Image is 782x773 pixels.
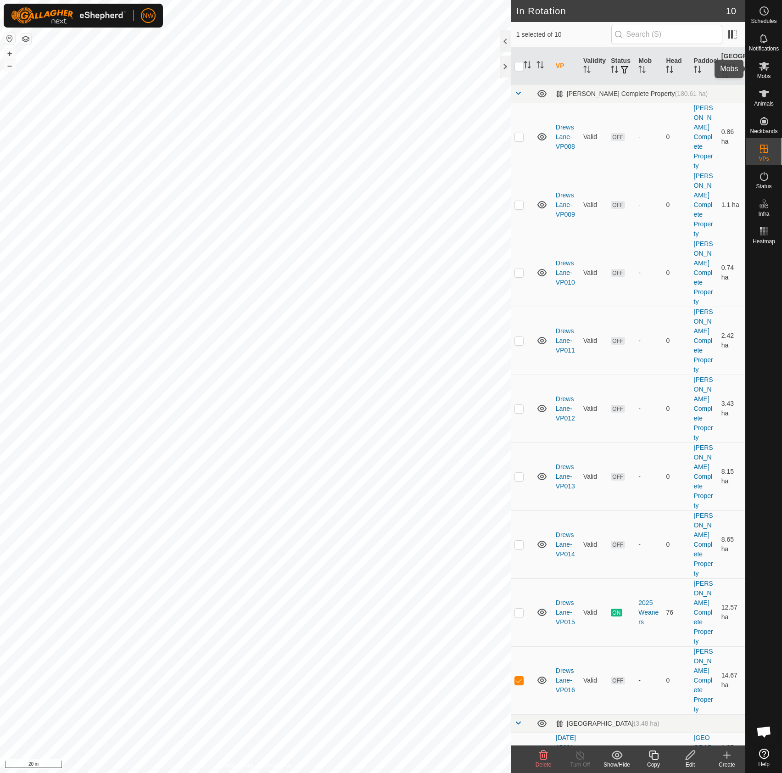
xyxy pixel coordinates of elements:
[638,268,659,278] div: -
[638,598,659,627] div: 2025 Weaners
[662,733,690,772] td: 0
[607,48,635,85] th: Status
[556,191,575,218] a: DrewsLane-VP009
[694,512,713,577] a: [PERSON_NAME] Complete Property
[638,540,659,549] div: -
[611,337,625,345] span: OFF
[662,375,690,443] td: 0
[524,62,531,70] p-sorticon: Activate to sort
[556,734,576,770] a: [DATE] 152213-VP001
[583,67,591,74] p-sorticon: Activate to sort
[11,7,126,24] img: Gallagher Logo
[635,48,662,85] th: Mob
[4,33,15,44] button: Reset Map
[718,578,745,646] td: 12.57 ha
[580,103,607,171] td: Valid
[635,761,672,769] div: Copy
[690,48,718,85] th: Paddock
[756,184,771,189] span: Status
[580,239,607,307] td: Valid
[694,104,713,169] a: [PERSON_NAME] Complete Property
[556,531,575,558] a: DrewsLane-VP014
[718,48,745,85] th: [GEOGRAPHIC_DATA] Area
[638,132,659,142] div: -
[611,473,625,481] span: OFF
[751,18,776,24] span: Schedules
[694,648,713,713] a: [PERSON_NAME] Complete Property
[4,60,15,71] button: –
[758,762,770,767] span: Help
[694,734,713,770] a: [GEOGRAPHIC_DATA]
[662,171,690,239] td: 0
[721,72,729,79] p-sorticon: Activate to sort
[611,677,625,684] span: OFF
[759,156,769,162] span: VPs
[611,201,625,209] span: OFF
[611,405,625,413] span: OFF
[611,133,625,141] span: OFF
[666,67,673,74] p-sorticon: Activate to sort
[516,30,611,39] span: 1 selected of 10
[580,733,607,772] td: Valid
[556,90,708,98] div: [PERSON_NAME] Complete Property
[694,376,713,441] a: [PERSON_NAME] Complete Property
[598,761,635,769] div: Show/Hide
[757,73,771,79] span: Mobs
[580,171,607,239] td: Valid
[638,676,659,685] div: -
[718,103,745,171] td: 0.86 ha
[662,103,690,171] td: 0
[556,667,575,694] a: DrewsLane-VP016
[264,761,291,769] a: Contact Us
[709,761,745,769] div: Create
[662,48,690,85] th: Head
[611,541,625,549] span: OFF
[580,510,607,578] td: Valid
[749,46,779,51] span: Notifications
[694,172,713,237] a: [PERSON_NAME] Complete Property
[753,239,775,244] span: Heatmap
[750,129,777,134] span: Neckbands
[556,327,575,354] a: DrewsLane-VP011
[556,123,575,150] a: DrewsLane-VP008
[580,578,607,646] td: Valid
[143,11,153,21] span: NW
[638,67,646,74] p-sorticon: Activate to sort
[556,463,575,490] a: DrewsLane-VP013
[638,404,659,414] div: -
[675,90,708,97] span: (180.61 ha)
[556,720,659,728] div: [GEOGRAPHIC_DATA]
[718,171,745,239] td: 1.1 ha
[552,48,580,85] th: VP
[20,34,31,45] button: Map Layers
[638,336,659,346] div: -
[754,101,774,106] span: Animals
[694,240,713,305] a: [PERSON_NAME] Complete Property
[638,472,659,482] div: -
[718,239,745,307] td: 0.74 ha
[580,443,607,510] td: Valid
[219,761,253,769] a: Privacy Policy
[750,718,778,745] div: Open chat
[694,308,713,373] a: [PERSON_NAME] Complete Property
[662,443,690,510] td: 0
[580,646,607,714] td: Valid
[718,510,745,578] td: 8.65 ha
[662,510,690,578] td: 0
[516,6,726,17] h2: In Rotation
[662,578,690,646] td: 76
[611,67,618,74] p-sorticon: Activate to sort
[718,375,745,443] td: 3.43 ha
[718,443,745,510] td: 8.15 ha
[611,609,622,616] span: ON
[556,395,575,422] a: DrewsLane-VP012
[638,200,659,210] div: -
[611,269,625,277] span: OFF
[672,761,709,769] div: Edit
[536,762,552,768] span: Delete
[662,646,690,714] td: 0
[694,67,701,74] p-sorticon: Activate to sort
[562,761,598,769] div: Turn Off
[556,599,575,626] a: DrewsLane-VP015
[726,4,736,18] span: 10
